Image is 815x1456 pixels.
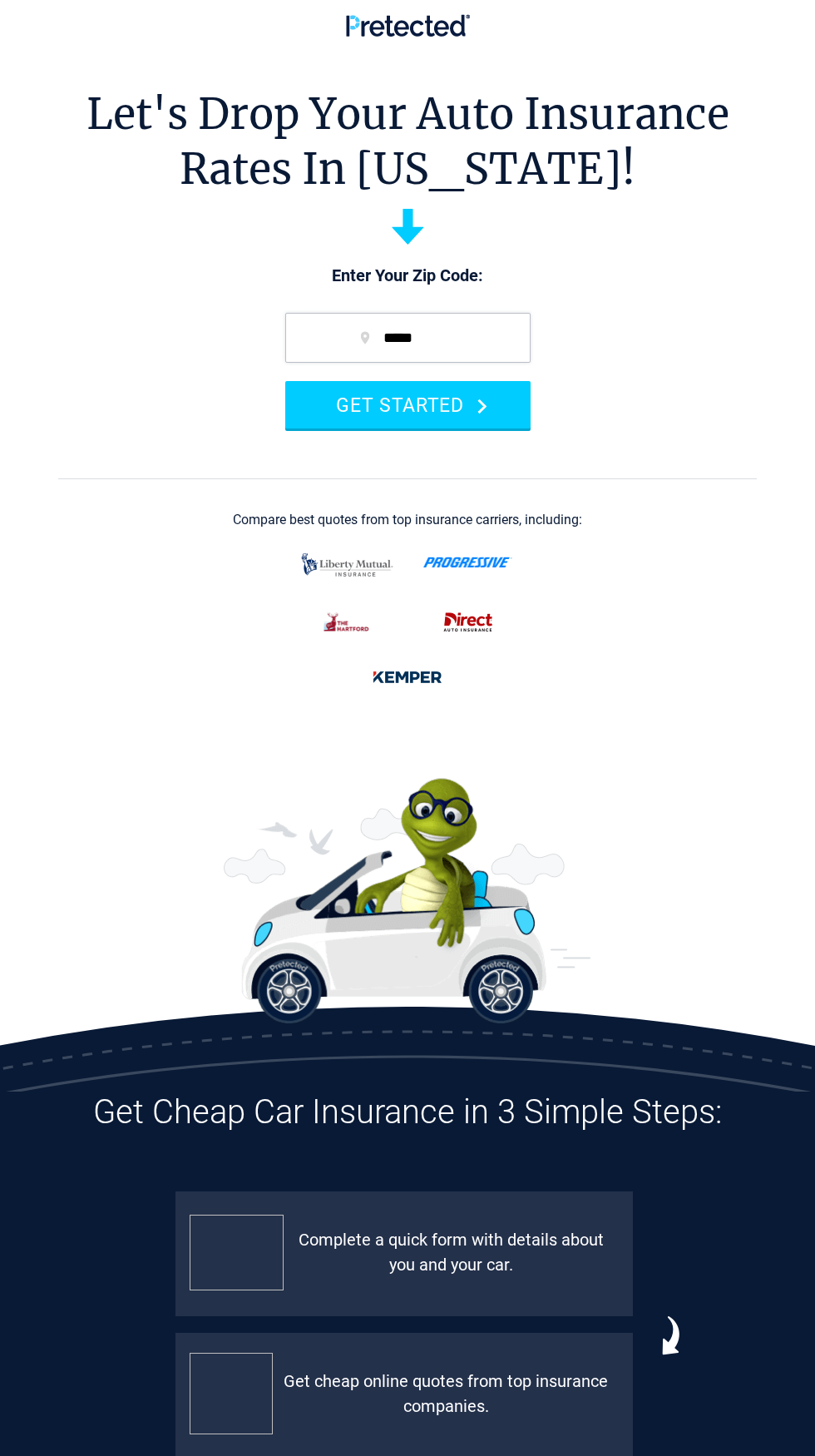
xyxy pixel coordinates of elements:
p: Enter Your Zip Code: [269,265,547,288]
img: Pretected Logo [346,14,470,37]
img: Perry the Turtle With a Car [224,778,591,1023]
img: Compare Rates [190,1353,273,1434]
h1: Let's Drop Your Auto Insurance Rates In [US_STATE]! [86,87,729,196]
img: thehartford [314,605,380,640]
img: Pretected Profile [190,1215,284,1290]
img: direct [435,605,501,640]
input: zip code [285,313,531,363]
div: Get cheap online quotes from top insurance companies. [273,1369,619,1419]
img: progressive [423,557,512,568]
img: kemper [363,660,452,695]
button: GET STARTED [285,381,531,428]
div: Complete a quick form with details about you and your car. [284,1227,619,1277]
h3: Get Cheap Car Insurance in 3 Simple Steps: [12,1092,803,1133]
img: liberty [297,545,398,585]
div: Compare best quotes from top insurance carriers, including: [233,513,582,527]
